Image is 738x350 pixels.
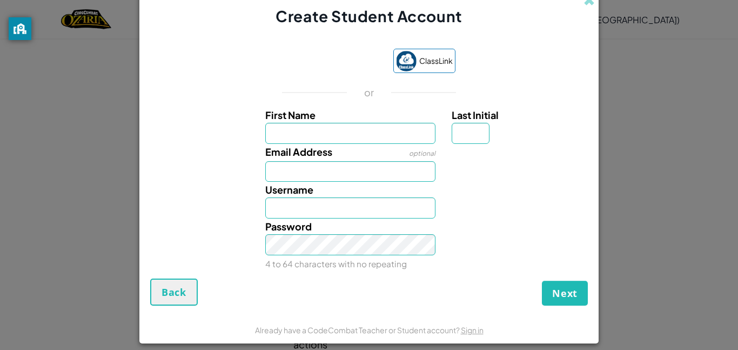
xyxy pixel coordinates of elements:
span: Back [162,286,186,299]
span: ClassLink [419,53,453,69]
button: privacy banner [9,17,31,40]
button: Back [150,279,198,306]
span: Create Student Account [276,6,462,25]
span: Email Address [265,146,332,158]
iframe: Sign in with Google Button [278,50,388,74]
p: or [364,86,374,99]
a: Sign in [461,325,484,335]
span: First Name [265,109,316,121]
span: Last Initial [452,109,499,121]
span: optional [409,149,435,157]
img: classlink-logo-small.png [396,51,417,71]
span: Username [265,183,313,196]
button: Next [542,281,588,306]
span: Already have a CodeCombat Teacher or Student account? [255,325,461,335]
span: Password [265,220,312,233]
span: Next [552,287,578,300]
small: 4 to 64 characters with no repeating [265,259,407,269]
